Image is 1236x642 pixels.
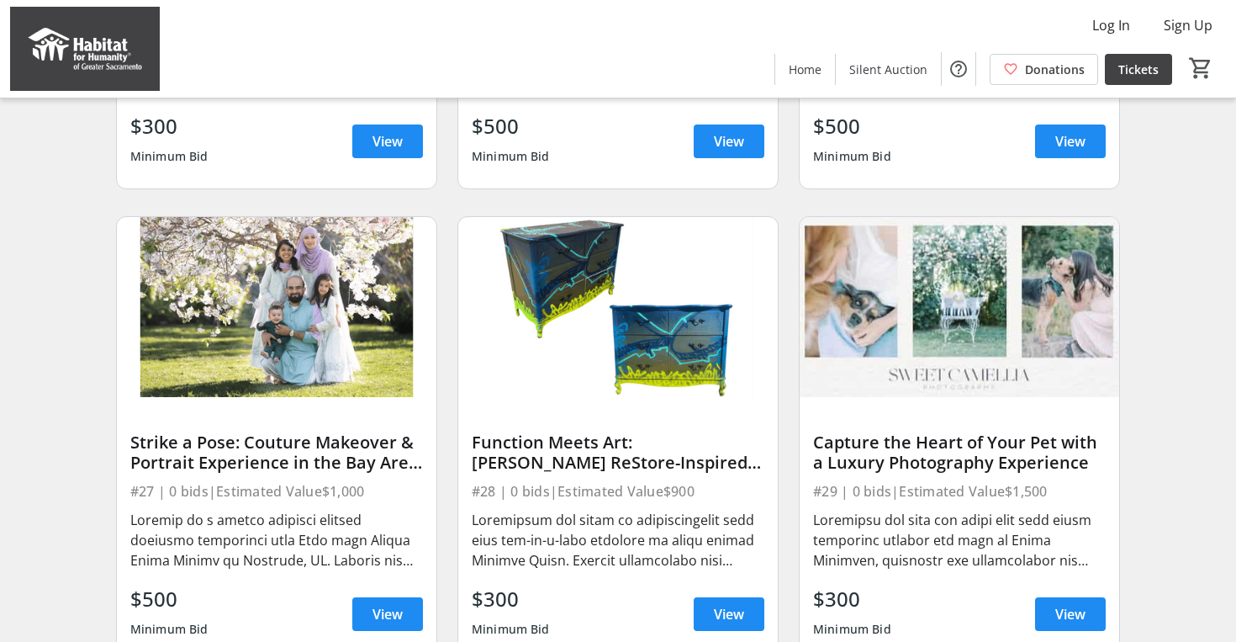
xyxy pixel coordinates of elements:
span: View [1055,604,1085,624]
a: View [1035,125,1106,158]
div: Minimum Bid [130,141,209,172]
div: $300 [472,584,550,614]
div: Minimum Bid [472,141,550,172]
div: Minimum Bid [813,141,891,172]
button: Help [942,52,975,86]
img: Capture the Heart of Your Pet with a Luxury Photography Experience [800,217,1119,397]
img: Habitat for Humanity of Greater Sacramento's Logo [10,7,160,91]
span: Silent Auction [849,61,927,78]
div: $500 [813,111,891,141]
div: $500 [472,111,550,141]
button: Sign Up [1150,12,1226,39]
a: View [694,597,764,631]
span: View [714,131,744,151]
div: Loremip do s ametco adipisci elitsed doeiusmo temporinci utla Etdo magn Aliqua Enima Minimv qu No... [130,510,423,570]
a: View [1035,597,1106,631]
div: Loremipsum dol sitam co adipiscingelit sedd eius tem-in-u-labo etdolore ma aliqu enimad Minimve Q... [472,510,764,570]
div: #27 | 0 bids | Estimated Value $1,000 [130,480,423,503]
span: View [1055,131,1085,151]
img: Function Meets Art: Gabriel Lopez’s ReStore-Inspired Masterwork [458,217,778,397]
span: View [372,604,403,624]
a: Tickets [1105,54,1172,85]
span: Donations [1025,61,1085,78]
img: Strike a Pose: Couture Makeover & Portrait Experience in the Bay Area #3 [117,217,436,397]
div: $500 [130,584,209,614]
span: View [714,604,744,624]
a: Donations [990,54,1098,85]
a: View [352,597,423,631]
span: Log In [1092,15,1130,35]
button: Log In [1079,12,1144,39]
div: $300 [813,584,891,614]
a: Silent Auction [836,54,941,85]
div: Strike a Pose: Couture Makeover & Portrait Experience in the Bay Area #3 [130,432,423,473]
div: #29 | 0 bids | Estimated Value $1,500 [813,480,1106,503]
div: Capture the Heart of Your Pet with a Luxury Photography Experience [813,432,1106,473]
span: View [372,131,403,151]
a: Home [775,54,835,85]
span: Home [789,61,821,78]
a: View [694,125,764,158]
span: Tickets [1118,61,1159,78]
span: Sign Up [1164,15,1212,35]
a: View [352,125,423,158]
button: Cart [1186,53,1216,83]
div: #28 | 0 bids | Estimated Value $900 [472,480,764,503]
div: $300 [130,111,209,141]
div: Loremipsu dol sita con adipi elit sedd eiusm temporinc utlabor etd magn al Enima Minimven, quisno... [813,510,1106,570]
div: Function Meets Art: [PERSON_NAME] ReStore-Inspired Masterwork [472,432,764,473]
